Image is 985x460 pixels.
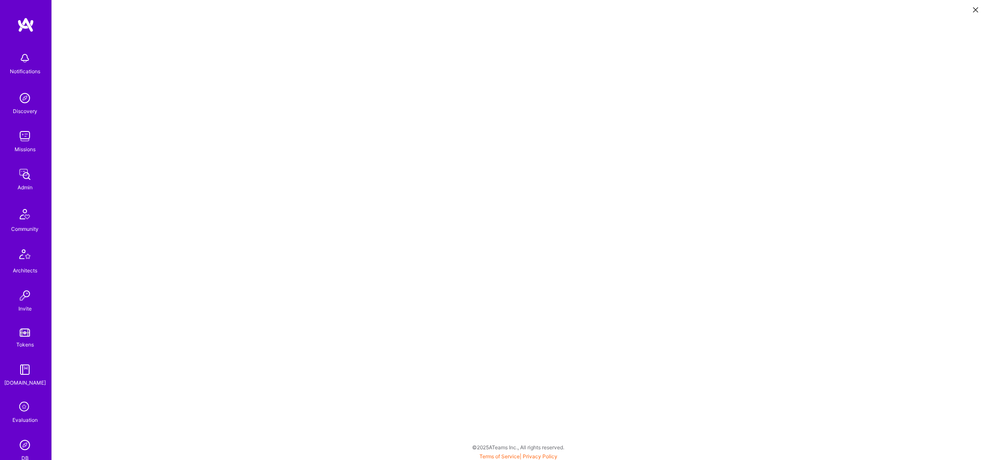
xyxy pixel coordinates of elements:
[11,224,39,233] div: Community
[15,245,35,266] img: Architects
[17,399,33,415] i: icon SelectionTeam
[16,340,34,349] div: Tokens
[18,304,32,313] div: Invite
[18,183,33,192] div: Admin
[16,128,33,145] img: teamwork
[4,378,46,387] div: [DOMAIN_NAME]
[10,67,40,76] div: Notifications
[16,50,33,67] img: bell
[13,107,37,116] div: Discovery
[12,415,38,424] div: Evaluation
[16,361,33,378] img: guide book
[20,329,30,337] img: tokens
[973,7,978,12] i: icon Close
[17,17,34,33] img: logo
[15,145,36,154] div: Missions
[13,266,37,275] div: Architects
[16,166,33,183] img: admin teamwork
[15,204,35,224] img: Community
[16,90,33,107] img: discovery
[16,436,33,454] img: Admin Search
[16,287,33,304] img: Invite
